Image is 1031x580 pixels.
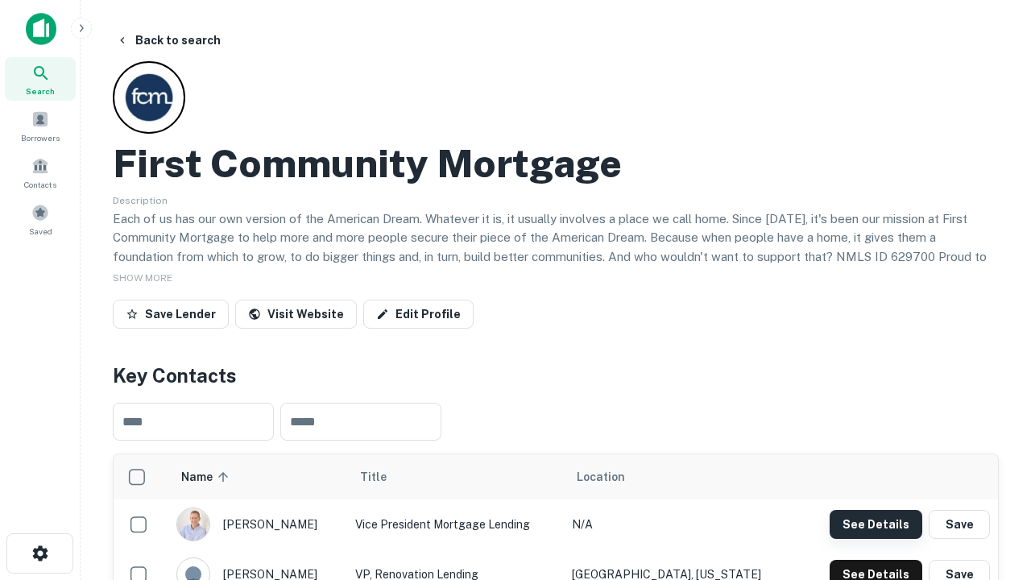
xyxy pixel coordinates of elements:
[168,454,347,499] th: Name
[360,467,408,487] span: Title
[235,300,357,329] a: Visit Website
[177,508,209,541] img: 1520878720083
[347,499,564,549] td: Vice President Mortgage Lending
[5,197,76,241] a: Saved
[113,361,999,390] h4: Key Contacts
[5,104,76,147] a: Borrowers
[181,467,234,487] span: Name
[564,499,797,549] td: N/A
[5,57,76,101] a: Search
[113,195,168,206] span: Description
[176,507,339,541] div: [PERSON_NAME]
[950,451,1031,528] iframe: Chat Widget
[929,510,990,539] button: Save
[113,209,999,285] p: Each of us has our own version of the American Dream. Whatever it is, it usually involves a place...
[113,300,229,329] button: Save Lender
[830,510,922,539] button: See Details
[26,13,56,45] img: capitalize-icon.png
[113,272,172,284] span: SHOW MORE
[24,178,56,191] span: Contacts
[564,454,797,499] th: Location
[347,454,564,499] th: Title
[5,151,76,194] a: Contacts
[577,467,625,487] span: Location
[21,131,60,144] span: Borrowers
[29,225,52,238] span: Saved
[363,300,474,329] a: Edit Profile
[110,26,227,55] button: Back to search
[113,140,622,187] h2: First Community Mortgage
[26,85,55,97] span: Search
